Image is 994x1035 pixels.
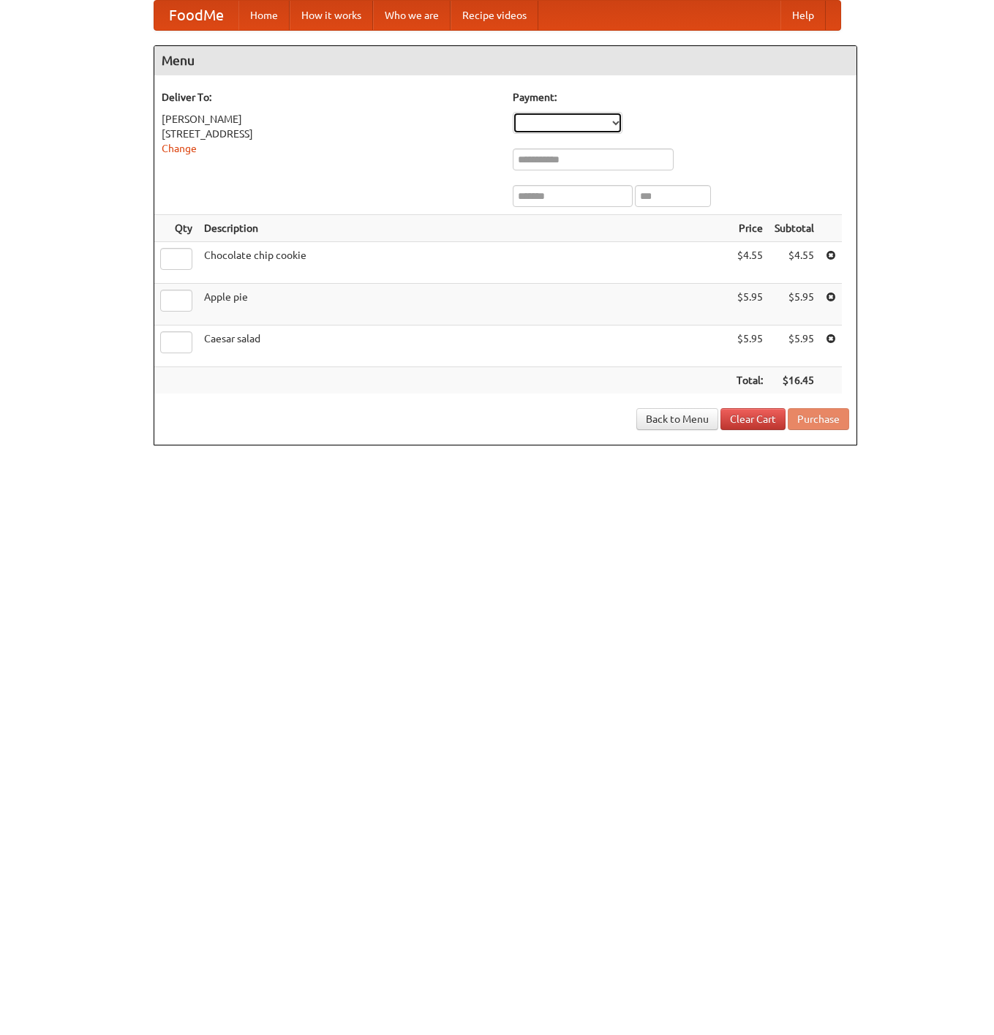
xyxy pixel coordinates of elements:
td: $5.95 [731,284,769,325]
a: Recipe videos [451,1,538,30]
a: Home [238,1,290,30]
a: Who we are [373,1,451,30]
td: Chocolate chip cookie [198,242,731,284]
div: [STREET_ADDRESS] [162,127,498,141]
div: [PERSON_NAME] [162,112,498,127]
a: Help [780,1,826,30]
td: $5.95 [731,325,769,367]
th: Subtotal [769,215,820,242]
button: Purchase [788,408,849,430]
th: Total: [731,367,769,394]
a: How it works [290,1,373,30]
h5: Payment: [513,90,849,105]
td: Apple pie [198,284,731,325]
td: Caesar salad [198,325,731,367]
a: Clear Cart [720,408,786,430]
h4: Menu [154,46,856,75]
td: $5.95 [769,284,820,325]
td: $4.55 [731,242,769,284]
td: $5.95 [769,325,820,367]
h5: Deliver To: [162,90,498,105]
th: $16.45 [769,367,820,394]
th: Description [198,215,731,242]
th: Qty [154,215,198,242]
td: $4.55 [769,242,820,284]
a: FoodMe [154,1,238,30]
a: Change [162,143,197,154]
th: Price [731,215,769,242]
a: Back to Menu [636,408,718,430]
